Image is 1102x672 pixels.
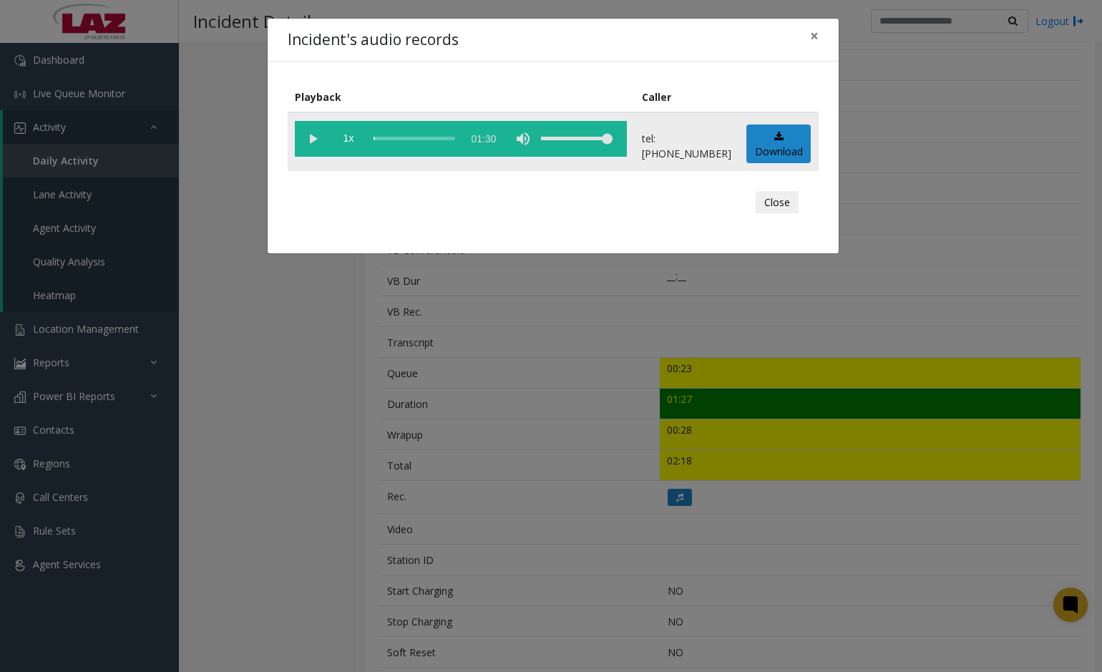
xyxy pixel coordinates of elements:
button: Close [800,19,829,54]
span: × [810,26,819,46]
th: Playback [288,82,635,112]
div: scrub bar [374,121,455,157]
p: tel:[PHONE_NUMBER] [642,131,731,161]
h4: Incident's audio records [288,29,459,52]
div: volume level [541,121,613,157]
button: Close [756,191,799,214]
th: Caller [635,82,739,112]
a: Download [746,125,811,164]
span: playback speed button [331,121,366,157]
